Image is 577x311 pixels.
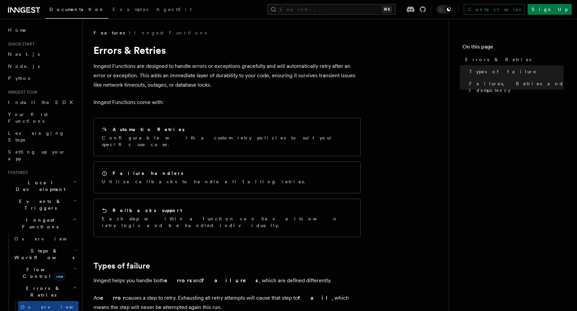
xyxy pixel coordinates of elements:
[8,76,32,81] span: Python
[8,27,27,33] span: Home
[5,108,78,127] a: Your first Functions
[12,245,78,264] button: Steps & Workflows
[5,60,78,72] a: Node.js
[12,282,78,301] button: Errors & Retries
[12,266,73,280] span: Flow Control
[134,29,207,36] a: Inngest Functions
[54,273,65,280] span: new
[93,44,361,56] h1: Errors & Retries
[8,100,77,105] span: Install the SDK
[5,195,78,214] button: Events & Triggers
[267,4,396,15] button: Search...⌘K
[152,2,196,18] a: AgentKit
[5,179,73,193] span: Local Development
[437,5,453,13] button: Toggle dark mode
[102,178,309,185] p: Utilize callbacks to handle all failing retries.
[8,51,40,57] span: Next.js
[93,98,361,107] p: Inngest Functions come with:
[466,78,564,96] a: Failures, Retries and Idempotency
[113,7,148,12] span: Examples
[164,277,193,284] strong: errors
[113,126,185,133] h2: Automatic Retries
[8,130,64,142] span: Leveraging Steps
[5,72,78,84] a: Python
[5,90,37,95] span: Inngest tour
[93,162,361,193] a: Failure handlersUtilize callbacks to handle all failing retries.
[5,48,78,60] a: Next.js
[113,170,183,177] h2: Failure handlers
[93,29,125,36] span: Features
[100,295,125,301] strong: error
[14,236,83,241] span: Overview
[12,247,74,261] span: Steps & Workflows
[5,146,78,165] a: Setting up your app
[93,62,361,90] p: Inngest Functions are designed to handle errors or exceptions gracefully and will automatically r...
[8,64,40,69] span: Node.js
[5,214,78,233] button: Inngest Functions
[93,199,361,237] a: Rollbacks supportEach step within a function can have its own retry logic and be handled individu...
[466,66,564,78] a: Types of failure
[382,6,392,13] kbd: ⌘K
[12,233,78,245] a: Overview
[8,149,65,161] span: Setting up your app
[5,198,73,211] span: Events & Triggers
[8,112,48,124] span: Your first Functions
[5,41,34,47] span: Quick start
[113,207,182,214] h2: Rollbacks support
[5,170,28,175] span: Features
[102,215,352,229] p: Each step within a function can have its own retry logic and be handled individually.
[464,4,525,15] a: Contact sales
[12,264,78,282] button: Flow Controlnew
[528,4,572,15] a: Sign Up
[5,177,78,195] button: Local Development
[462,43,564,54] h4: On this page
[45,2,109,19] a: Documentation
[5,96,78,108] a: Install the SDK
[102,134,352,148] p: Configurable with a custom retry policies to suit your specific use case.
[202,277,259,284] strong: failures
[462,54,564,66] a: Errors & Retries
[156,7,192,12] span: AgentKit
[49,7,105,12] span: Documentation
[109,2,152,18] a: Examples
[21,304,89,310] span: Overview
[5,127,78,146] a: Leveraging Steps
[298,295,332,301] strong: fail
[5,217,72,230] span: Inngest Functions
[93,276,361,285] p: Inngest helps you handle both and , which are defined differently.
[469,80,564,94] span: Failures, Retries and Idempotency
[5,24,78,36] a: Home
[93,261,150,271] a: Types of failure
[469,68,537,75] span: Types of failure
[465,56,531,63] span: Errors & Retries
[12,285,72,298] span: Errors & Retries
[93,118,361,156] a: Automatic RetriesConfigurable with a custom retry policies to suit your specific use case.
